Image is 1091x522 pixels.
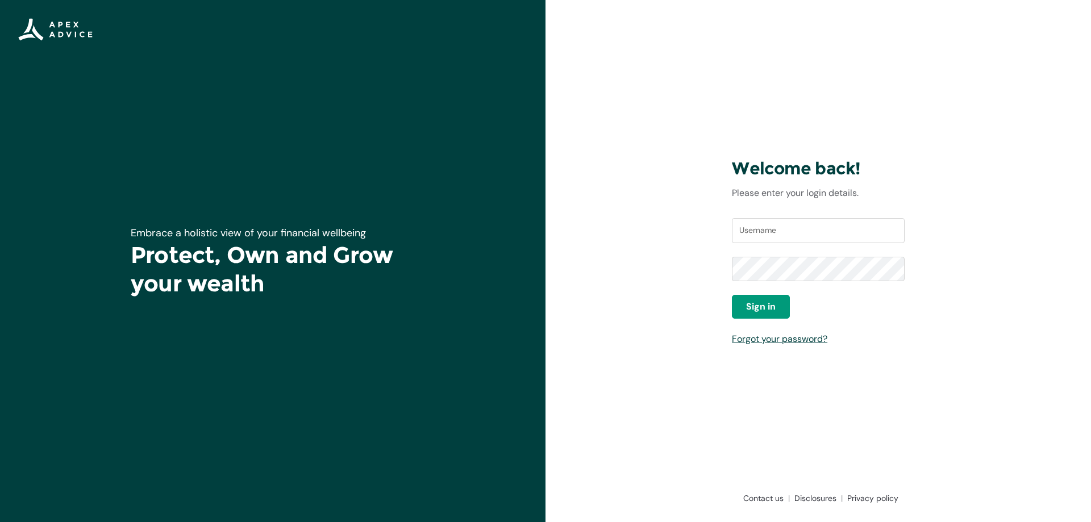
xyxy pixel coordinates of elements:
span: Embrace a holistic view of your financial wellbeing [131,226,366,240]
a: Privacy policy [843,492,898,504]
span: Sign in [746,300,776,314]
h1: Protect, Own and Grow your wealth [131,241,415,298]
a: Forgot your password? [732,333,827,345]
input: Username [732,218,905,243]
a: Contact us [739,492,790,504]
a: Disclosures [790,492,843,504]
button: Sign in [732,295,790,319]
p: Please enter your login details. [732,186,905,200]
h3: Welcome back! [732,158,905,179]
img: Apex Advice Group [18,18,93,41]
